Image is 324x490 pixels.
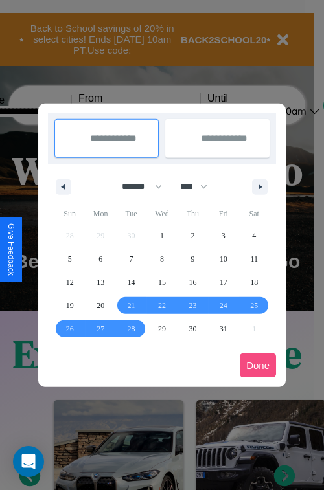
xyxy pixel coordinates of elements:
span: 5 [68,247,72,271]
button: 24 [208,294,238,317]
span: 14 [128,271,135,294]
span: 2 [191,224,194,247]
button: 12 [54,271,85,294]
span: 31 [220,317,227,340]
span: 24 [220,294,227,317]
button: 16 [178,271,208,294]
button: 21 [116,294,146,317]
div: Open Intercom Messenger [13,446,44,477]
span: 1 [160,224,164,247]
button: 22 [146,294,177,317]
button: 19 [54,294,85,317]
span: 21 [128,294,135,317]
span: 15 [158,271,166,294]
div: Give Feedback [6,223,16,276]
span: Wed [146,203,177,224]
span: 26 [66,317,74,340]
span: 9 [191,247,194,271]
button: 2 [178,224,208,247]
button: 4 [239,224,270,247]
button: 9 [178,247,208,271]
span: 20 [97,294,104,317]
button: 23 [178,294,208,317]
button: 30 [178,317,208,340]
button: 6 [85,247,115,271]
span: 16 [189,271,196,294]
span: 22 [158,294,166,317]
button: 28 [116,317,146,340]
span: 6 [98,247,102,271]
button: 20 [85,294,115,317]
span: 18 [250,271,258,294]
span: 27 [97,317,104,340]
span: Tue [116,203,146,224]
span: Sun [54,203,85,224]
span: 25 [250,294,258,317]
span: 4 [252,224,256,247]
span: 30 [189,317,196,340]
button: 1 [146,224,177,247]
span: Mon [85,203,115,224]
button: 18 [239,271,270,294]
span: 8 [160,247,164,271]
button: 13 [85,271,115,294]
button: 25 [239,294,270,317]
span: Thu [178,203,208,224]
span: 3 [222,224,226,247]
button: 10 [208,247,238,271]
span: 12 [66,271,74,294]
button: 11 [239,247,270,271]
button: Done [240,353,276,377]
button: 14 [116,271,146,294]
span: Sat [239,203,270,224]
span: 17 [220,271,227,294]
span: 23 [189,294,196,317]
button: 29 [146,317,177,340]
span: 7 [130,247,133,271]
button: 7 [116,247,146,271]
span: Fri [208,203,238,224]
span: 13 [97,271,104,294]
span: 28 [128,317,135,340]
button: 15 [146,271,177,294]
button: 17 [208,271,238,294]
button: 27 [85,317,115,340]
button: 5 [54,247,85,271]
button: 26 [54,317,85,340]
button: 31 [208,317,238,340]
span: 10 [220,247,227,271]
button: 8 [146,247,177,271]
span: 19 [66,294,74,317]
button: 3 [208,224,238,247]
span: 11 [250,247,258,271]
span: 29 [158,317,166,340]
